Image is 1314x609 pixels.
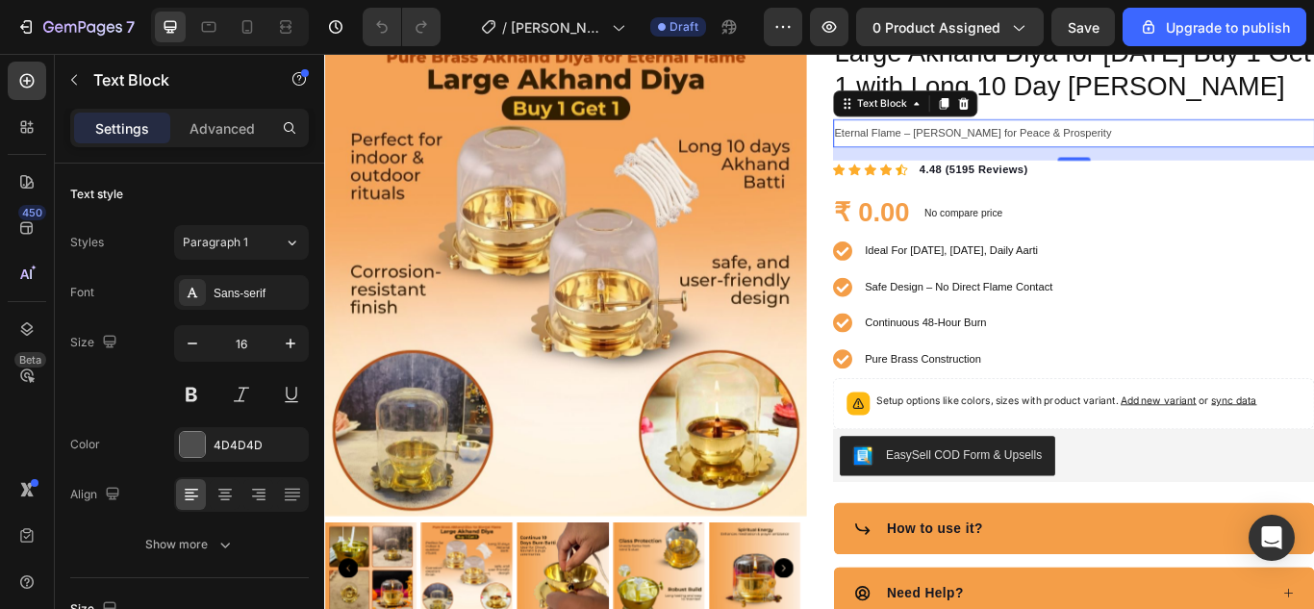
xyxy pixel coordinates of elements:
div: Size [70,330,121,356]
span: Continuous 48-Hour Burn [630,306,771,320]
span: or [1017,396,1087,411]
span: 0 product assigned [872,17,1000,38]
p: 7 [126,15,135,38]
div: Open Intercom Messenger [1249,515,1295,561]
span: / [502,17,507,38]
button: 0 product assigned [856,8,1044,46]
span: [PERSON_NAME] dhan combo [511,17,604,38]
div: Font [70,284,94,301]
button: EasySell COD Form & Upsells [600,445,851,492]
span: Draft [670,18,698,36]
span: Save [1068,19,1099,36]
span: sync data [1034,396,1087,411]
div: 450 [18,205,46,220]
div: ₹ 0.00 [593,164,684,208]
strong: 4.48 (5195 Reviews) [694,128,821,142]
button: Paragraph 1 [174,225,309,260]
button: Upgrade to publish [1123,8,1306,46]
p: Advanced [190,118,255,139]
div: Text style [70,186,123,203]
p: Settings [95,118,149,139]
span: Add new variant [928,396,1017,411]
p: How to use it? [655,542,767,565]
span: Eternal Flame – [PERSON_NAME] for Peace & Prosperity [594,85,918,99]
p: No compare price [699,180,791,191]
div: Show more [145,535,235,554]
button: 7 [8,8,143,46]
div: Text Block [617,49,682,66]
div: Upgrade to publish [1139,17,1290,38]
div: Color [70,436,100,453]
div: 4D4D4D [214,437,304,454]
button: Save [1051,8,1115,46]
div: Styles [70,234,104,251]
span: Paragraph 1 [183,234,248,251]
span: Ideal For [DATE], [DATE], Daily Aarti [630,222,832,237]
p: Setup options like colors, sizes with product variant. [644,394,1087,414]
span: Pure Brass Construction [630,348,766,363]
p: Text Block [93,68,257,91]
div: Align [70,482,124,508]
div: Beta [14,352,46,368]
div: EasySell COD Form & Upsells [654,457,836,477]
button: Show more [70,527,309,562]
div: Sans-serif [214,285,304,302]
div: Undo/Redo [363,8,441,46]
iframe: Design area [324,54,1314,609]
span: Safe Design – No Direct Flame Contact [630,265,849,279]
